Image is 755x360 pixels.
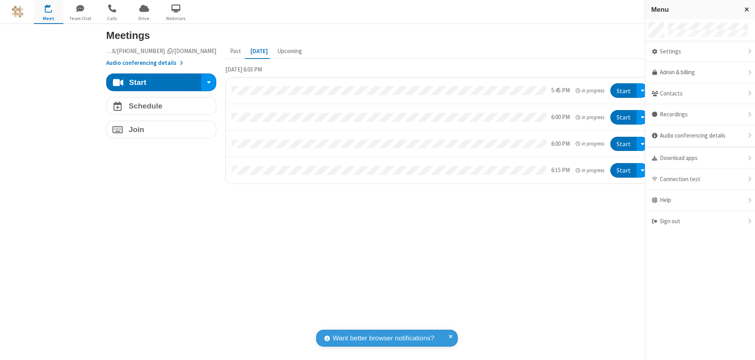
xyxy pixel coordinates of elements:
section: Today's Meetings [225,65,655,190]
button: Past [225,44,246,59]
button: [DATE] [246,44,273,59]
button: Schedule [106,97,216,115]
span: Drive [129,15,159,22]
div: Download apps [645,148,755,169]
div: Help [645,190,755,211]
button: Start [112,73,195,91]
em: in progress [576,87,604,94]
div: Sign out [645,211,755,232]
div: 6:00 PM [551,140,570,149]
div: Open menu [637,137,648,151]
img: QA Selenium DO NOT DELETE OR CHANGE [12,6,24,18]
div: Settings [645,41,755,62]
section: Account details [106,47,216,68]
span: Calls [98,15,127,22]
div: Audio conferencing details [645,125,755,147]
button: Copy my meeting room linkCopy my meeting room link [106,47,216,56]
h3: Menu [651,6,737,13]
button: Start [610,137,637,151]
div: Start conference options [204,76,213,89]
button: Start [610,83,637,98]
div: 4 [50,4,55,10]
h4: Start [129,79,146,86]
em: in progress [576,114,604,121]
span: Copy my meeting room link [94,47,217,55]
em: in progress [576,167,604,174]
div: Open menu [637,163,648,178]
h4: Schedule [129,102,162,110]
div: 6:00 PM [551,113,570,122]
span: Team Chat [66,15,95,22]
button: Audio conferencing details [106,59,183,68]
div: Connection test [645,169,755,190]
button: Join [106,121,216,138]
span: Webinars [161,15,191,22]
button: Start [610,163,637,178]
div: Open menu [637,83,648,98]
h3: Meetings [106,30,655,41]
span: [DATE] 6:03 PM [225,66,262,73]
span: Meet [34,15,63,22]
button: Start [610,110,637,125]
div: Recordings [645,104,755,125]
div: Open menu [637,110,648,125]
div: Contacts [645,83,755,105]
div: 6:15 PM [551,166,570,175]
a: Admin & billing [645,62,755,83]
em: in progress [576,140,604,147]
h4: Join [129,126,144,133]
div: 5:45 PM [551,86,570,95]
span: Want better browser notifications? [333,333,434,343]
button: Upcoming [273,44,307,59]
